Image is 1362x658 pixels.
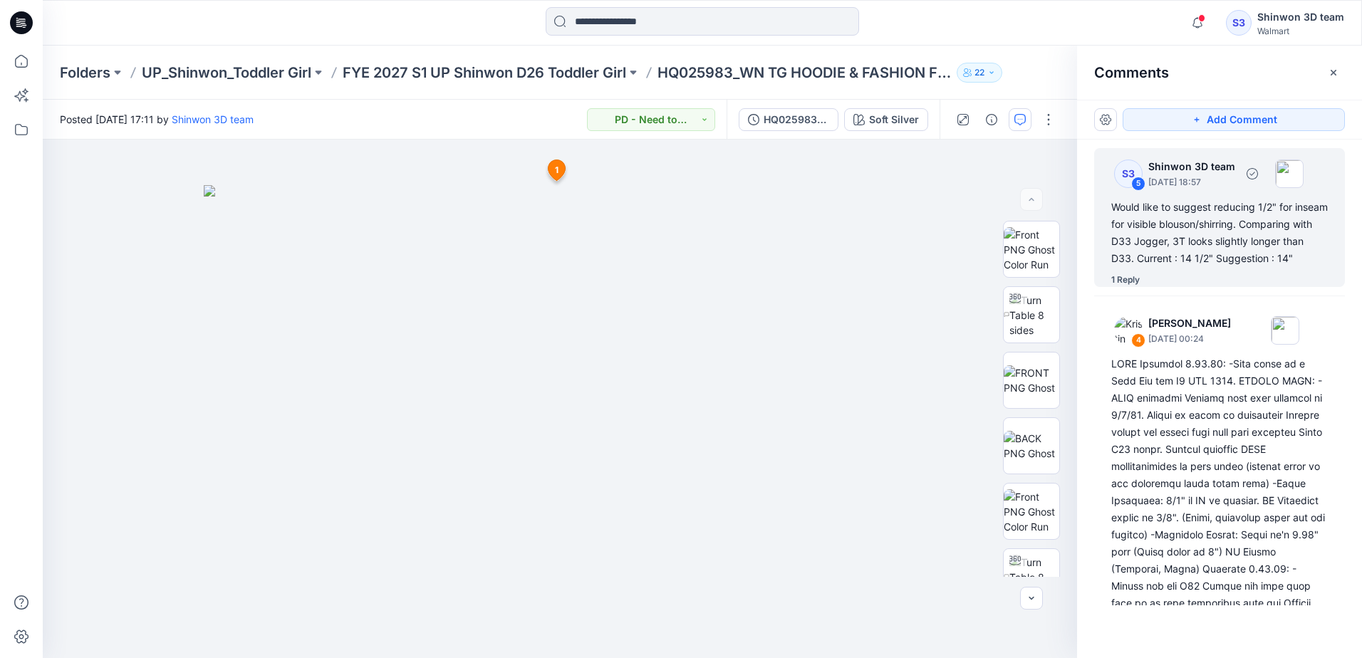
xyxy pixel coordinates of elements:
[974,65,984,80] p: 22
[1123,108,1345,131] button: Add Comment
[1257,26,1344,36] div: Walmart
[1004,365,1059,395] img: FRONT PNG Ghost
[764,112,829,127] div: HQ025983_WN TG HOODIE & FASHION FLEECE JOGGER SET
[1094,64,1169,81] h2: Comments
[1004,227,1059,272] img: Front PNG Ghost Color Run
[739,108,838,131] button: HQ025983_WN TG HOODIE & FASHION FLEECE JOGGER SET
[60,112,254,127] span: Posted [DATE] 17:11 by
[1009,555,1059,600] img: Turn Table 8 sides
[1148,315,1231,332] p: [PERSON_NAME]
[1004,431,1059,461] img: BACK PNG Ghost
[204,185,916,658] img: eyJhbGciOiJIUzI1NiIsImtpZCI6IjAiLCJzbHQiOiJzZXMiLCJ0eXAiOiJKV1QifQ.eyJkYXRhIjp7InR5cGUiOiJzdG9yYW...
[1114,160,1143,188] div: S3
[1131,333,1145,348] div: 4
[1257,9,1344,26] div: Shinwon 3D team
[1148,158,1235,175] p: Shinwon 3D team
[869,112,919,127] div: Soft Silver
[1111,199,1328,267] div: Would like to suggest reducing 1/2" for inseam for visible blouson/shirring. Comparing with D33 J...
[957,63,1002,83] button: 22
[142,63,311,83] a: UP_Shinwon_Toddler Girl
[844,108,928,131] button: Soft Silver
[1226,10,1252,36] div: S3
[1111,273,1140,287] div: 1 Reply
[60,63,110,83] a: Folders
[343,63,626,83] a: FYE 2027 S1 UP Shinwon D26 Toddler Girl
[1148,175,1235,189] p: [DATE] 18:57
[1148,332,1231,346] p: [DATE] 00:24
[1009,293,1059,338] img: Turn Table 8 sides
[980,108,1003,131] button: Details
[657,63,951,83] p: HQ025983_WN TG HOODIE & FASHION FLEECE JOGGER SET
[1131,177,1145,191] div: 5
[1114,316,1143,345] img: Kristin Veit
[1004,489,1059,534] img: Front PNG Ghost Color Run
[172,113,254,125] a: Shinwon 3D team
